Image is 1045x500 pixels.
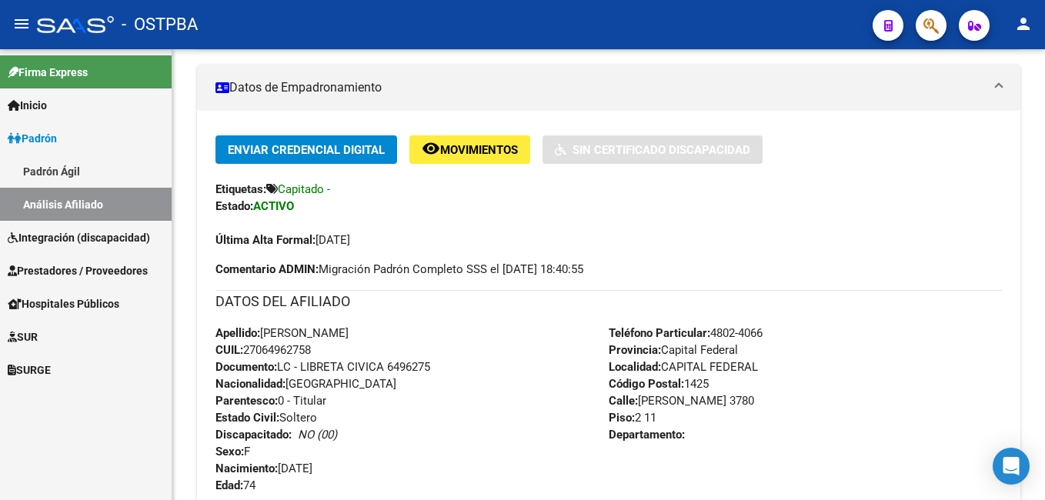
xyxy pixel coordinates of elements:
span: Prestadores / Proveedores [8,262,148,279]
strong: ACTIVO [253,199,294,213]
span: F [215,445,250,458]
strong: Etiquetas: [215,182,266,196]
strong: Discapacitado: [215,428,292,442]
strong: Sexo: [215,445,244,458]
span: Inicio [8,97,47,114]
strong: Departamento: [609,428,685,442]
span: 0 - Titular [215,394,326,408]
button: Movimientos [409,135,530,164]
strong: Última Alta Formal: [215,233,316,247]
div: Open Intercom Messenger [993,448,1030,485]
button: Sin Certificado Discapacidad [543,135,763,164]
strong: Documento: [215,360,277,374]
span: [PERSON_NAME] 3780 [609,394,754,408]
strong: Parentesco: [215,394,278,408]
strong: Edad: [215,478,243,492]
strong: Teléfono Particular: [609,326,710,340]
span: CAPITAL FEDERAL [609,360,758,374]
span: [PERSON_NAME] [215,326,349,340]
mat-expansion-panel-header: Datos de Empadronamiento [197,65,1020,111]
span: 74 [215,478,255,492]
strong: Calle: [609,394,638,408]
span: Firma Express [8,64,88,81]
span: Soltero [215,411,317,425]
i: NO (00) [298,428,337,442]
mat-icon: menu [12,15,31,33]
strong: Nacimiento: [215,462,278,475]
span: Enviar Credencial Digital [228,143,385,157]
span: Migración Padrón Completo SSS el [DATE] 18:40:55 [215,261,583,278]
span: 2 11 [609,411,656,425]
strong: Código Postal: [609,377,684,391]
span: Capitado - [278,182,330,196]
span: [DATE] [215,233,350,247]
strong: Estado: [215,199,253,213]
span: - OSTPBA [122,8,198,42]
strong: Nacionalidad: [215,377,285,391]
mat-panel-title: Datos de Empadronamiento [215,79,983,96]
span: SUR [8,328,38,345]
mat-icon: remove_red_eye [422,139,440,158]
span: LC - LIBRETA CIVICA 6496275 [215,360,430,374]
strong: Provincia: [609,343,661,357]
span: [DATE] [215,462,312,475]
strong: Apellido: [215,326,260,340]
span: 4802-4066 [609,326,763,340]
span: Movimientos [440,143,518,157]
strong: Localidad: [609,360,661,374]
span: Hospitales Públicos [8,295,119,312]
strong: CUIL: [215,343,243,357]
span: 1425 [609,377,709,391]
span: Integración (discapacidad) [8,229,150,246]
span: Padrón [8,130,57,147]
button: Enviar Credencial Digital [215,135,397,164]
span: 27064962758 [215,343,311,357]
span: SURGE [8,362,51,378]
h3: DATOS DEL AFILIADO [215,291,1002,312]
span: Sin Certificado Discapacidad [573,143,750,157]
strong: Estado Civil: [215,411,279,425]
span: [GEOGRAPHIC_DATA] [215,377,396,391]
strong: Piso: [609,411,635,425]
span: Capital Federal [609,343,738,357]
strong: Comentario ADMIN: [215,262,319,276]
mat-icon: person [1014,15,1033,33]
